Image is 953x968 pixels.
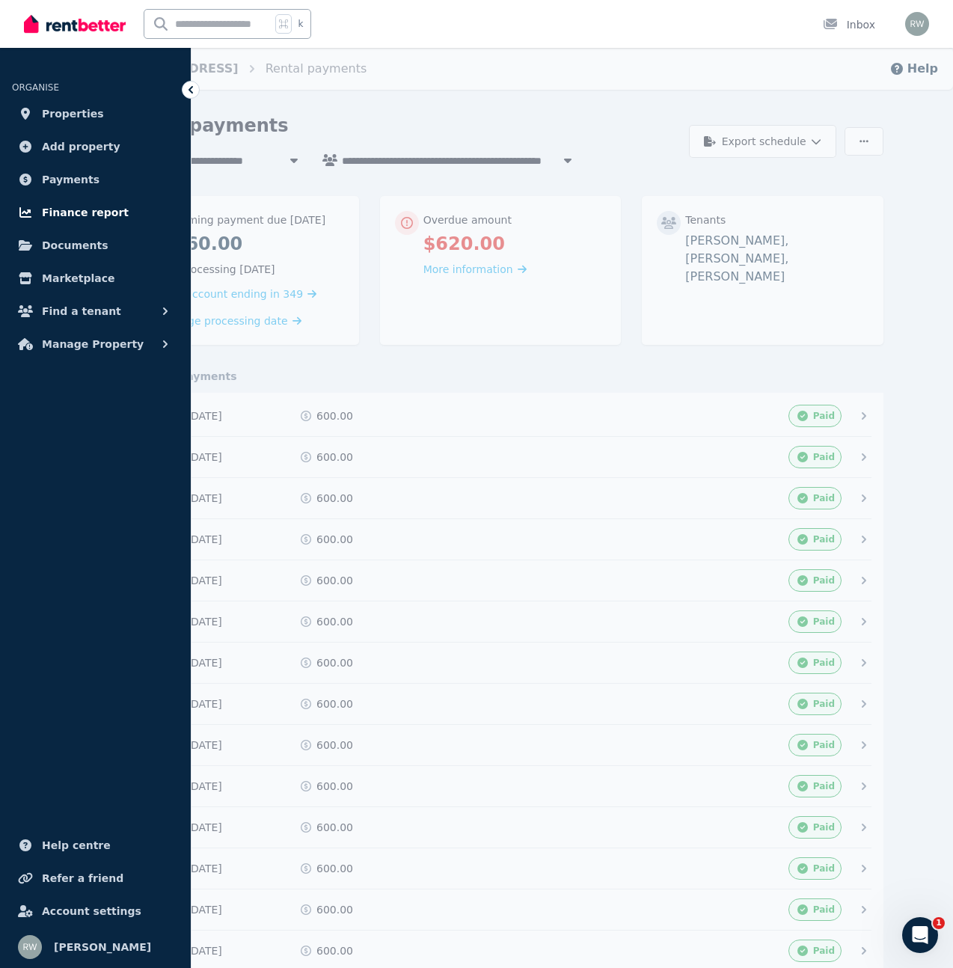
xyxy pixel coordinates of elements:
span: Paid [813,904,835,916]
span: 600.00 [316,779,353,794]
button: Find a tenant [12,296,179,326]
a: Finance report [12,197,179,227]
img: Roman Watkins [18,935,42,959]
span: Paid [813,821,835,833]
span: Marketplace [42,269,114,287]
h1: Rental payments [117,114,289,138]
a: Change processing date [161,313,301,328]
span: Find a tenant [42,302,121,320]
span: 1 [933,917,945,929]
a: Documents [12,230,179,260]
a: Payments [12,165,179,194]
span: 600.00 [316,943,353,958]
span: Payments [42,171,99,189]
span: 600.00 [316,820,353,835]
span: 600.00 [316,655,353,670]
span: Paid [813,863,835,874]
span: 600.00 [316,450,353,465]
span: Add property [42,138,120,156]
span: Paid [813,492,835,504]
span: Help centre [42,836,111,854]
button: Manage Property [12,329,179,359]
span: Paid [813,945,835,957]
span: [PERSON_NAME] [54,938,151,956]
span: Account settings [42,902,141,920]
span: 600.00 [316,861,353,876]
a: Properties [12,99,179,129]
div: Regular payments [117,369,883,384]
p: Upcoming payment due [DATE] [161,212,325,227]
span: k [298,18,303,30]
a: Refer a friend [12,863,179,893]
a: Account settings [12,896,179,926]
div: Inbox [823,17,875,32]
span: CBA account ending in 349 [161,288,303,300]
span: 600.00 [316,408,353,423]
p: Tenants [685,212,726,227]
button: Export schedule [689,125,836,158]
span: Paid [813,451,835,463]
img: Roman Watkins [905,12,929,36]
span: Paid [813,739,835,751]
p: $620.00 [423,232,607,256]
span: Paid [813,657,835,669]
span: Refer a friend [42,869,123,887]
span: 600.00 [316,738,353,753]
p: [PERSON_NAME], [PERSON_NAME], [PERSON_NAME] [685,232,868,286]
img: RentBetter [24,13,126,35]
a: Help centre [12,830,179,860]
span: Manage Property [42,335,144,353]
span: More information [423,263,513,275]
a: Marketplace [12,263,179,293]
span: 600.00 [316,614,353,629]
span: Properties [42,105,104,123]
span: 600.00 [316,491,353,506]
iframe: Intercom live chat [902,917,938,953]
button: Help [889,60,938,78]
span: 600.00 [316,902,353,917]
span: 600.00 [316,573,353,588]
span: ORGANISE [12,82,59,93]
span: 600.00 [316,696,353,711]
nav: Breadcrumb [48,48,384,90]
span: Finance report [42,203,129,221]
span: Paid [813,533,835,545]
span: 600.00 [316,532,353,547]
span: Paid [813,698,835,710]
span: Paid [813,780,835,792]
p: $660.00 [161,232,344,256]
span: Documents [42,236,108,254]
span: Paid [813,410,835,422]
span: Paid [813,616,835,628]
p: Overdue amount [423,212,512,227]
a: Add property [12,132,179,162]
span: Processing [DATE] [180,262,275,277]
span: Change processing date [161,313,288,328]
a: Rental payments [266,61,367,76]
span: Paid [813,575,835,586]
